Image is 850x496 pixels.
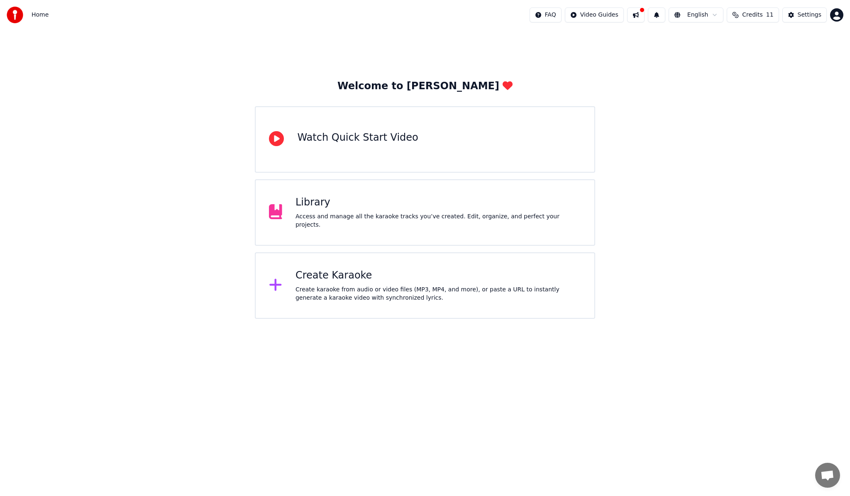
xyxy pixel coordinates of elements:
a: Open de chat [815,463,840,488]
div: Library [296,196,581,209]
div: Create karaoke from audio or video files (MP3, MP4, and more), or paste a URL to instantly genera... [296,286,581,302]
button: Video Guides [565,7,624,22]
div: Welcome to [PERSON_NAME] [337,80,513,93]
div: Access and manage all the karaoke tracks you’ve created. Edit, organize, and perfect your projects. [296,213,581,229]
button: FAQ [530,7,562,22]
span: Home [32,11,49,19]
img: youka [7,7,23,23]
span: 11 [766,11,774,19]
span: Credits [742,11,762,19]
div: Watch Quick Start Video [297,131,418,144]
button: Credits11 [727,7,779,22]
div: Settings [798,11,821,19]
nav: breadcrumb [32,11,49,19]
div: Create Karaoke [296,269,581,282]
button: Settings [782,7,827,22]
